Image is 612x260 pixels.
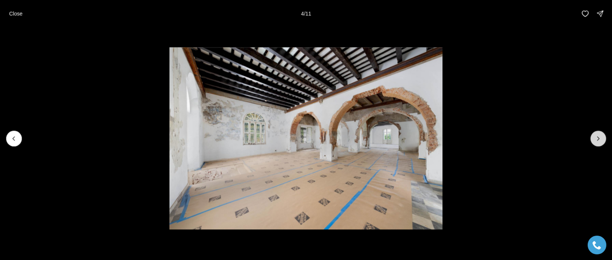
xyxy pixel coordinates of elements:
[590,131,606,146] button: Next slide
[9,10,22,16] p: Close
[301,10,311,16] p: 4 / 11
[4,6,27,21] button: Close
[6,131,22,146] button: Previous slide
